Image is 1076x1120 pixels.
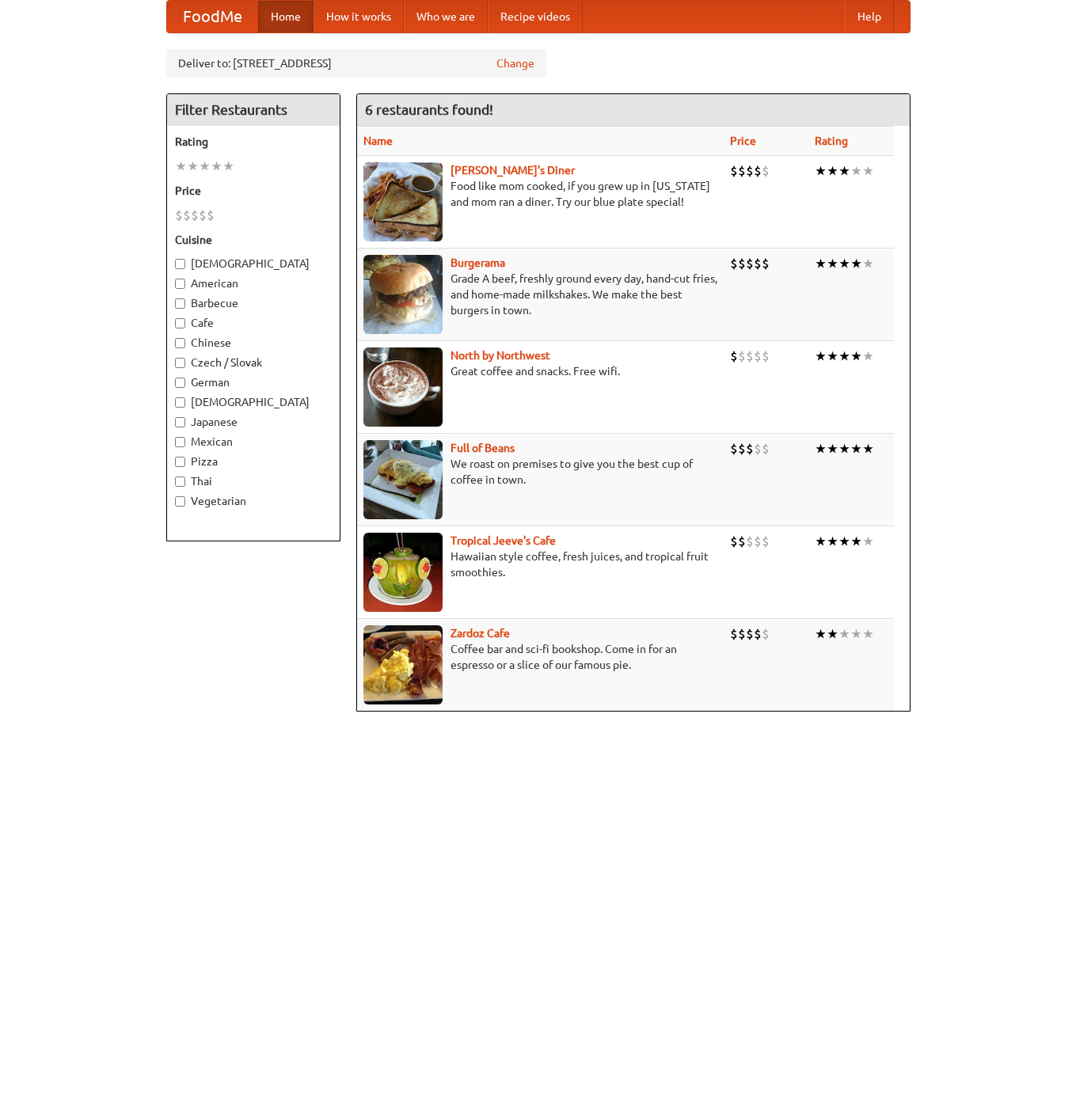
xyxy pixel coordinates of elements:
[451,349,550,362] a: North by Northwest
[850,255,862,272] li: ★
[850,625,862,643] li: ★
[862,625,874,643] li: ★
[166,49,546,78] div: Deliver to: [STREET_ADDRESS]
[738,255,746,272] li: $
[730,162,738,180] li: $
[363,363,717,379] p: Great coffee and snacks. Free wifi.
[730,533,738,550] li: $
[175,457,185,467] input: Pizza
[175,493,332,509] label: Vegetarian
[746,255,754,272] li: $
[175,394,332,410] label: [DEMOGRAPHIC_DATA]
[258,1,314,32] a: Home
[451,256,505,269] a: Burgerama
[838,255,850,272] li: ★
[730,347,738,365] li: $
[827,255,838,272] li: ★
[746,440,754,457] li: $
[451,442,515,454] b: Full of Beans
[815,440,827,457] li: ★
[754,347,762,365] li: $
[850,533,862,550] li: ★
[175,335,332,351] label: Chinese
[199,158,211,175] li: ★
[363,135,393,147] a: Name
[175,256,332,271] label: [DEMOGRAPHIC_DATA]
[827,533,838,550] li: ★
[363,533,443,612] img: jeeves.jpg
[365,102,493,117] ng-pluralize: 6 restaurants found!
[815,135,848,147] a: Rating
[850,162,862,180] li: ★
[762,440,770,457] li: $
[314,1,404,32] a: How it works
[175,417,185,427] input: Japanese
[175,454,332,469] label: Pizza
[363,440,443,519] img: beans.jpg
[175,134,332,150] h5: Rating
[451,627,510,640] a: Zardoz Cafe
[167,1,258,32] a: FoodMe
[738,625,746,643] li: $
[862,440,874,457] li: ★
[754,255,762,272] li: $
[746,625,754,643] li: $
[746,162,754,180] li: $
[738,347,746,365] li: $
[175,414,332,430] label: Japanese
[175,207,183,224] li: $
[838,440,850,457] li: ★
[488,1,583,32] a: Recipe videos
[838,162,850,180] li: ★
[207,207,215,224] li: $
[187,158,199,175] li: ★
[862,162,874,180] li: ★
[754,533,762,550] li: $
[862,347,874,365] li: ★
[838,533,850,550] li: ★
[363,347,443,427] img: north.jpg
[762,347,770,365] li: $
[815,347,827,365] li: ★
[199,207,207,224] li: $
[815,255,827,272] li: ★
[730,135,756,147] a: Price
[183,207,191,224] li: $
[363,625,443,704] img: zardoz.jpg
[363,641,717,673] p: Coffee bar and sci-fi bookshop. Come in for an espresso or a slice of our famous pie.
[451,534,556,547] a: Tropical Jeeve's Cafe
[404,1,488,32] a: Who we are
[363,549,717,580] p: Hawaiian style coffee, fresh juices, and tropical fruit smoothies.
[363,178,717,210] p: Food like mom cooked, if you grew up in [US_STATE] and mom ran a diner. Try our blue plate special!
[175,473,332,489] label: Thai
[850,347,862,365] li: ★
[175,374,332,390] label: German
[175,298,185,309] input: Barbecue
[762,255,770,272] li: $
[211,158,222,175] li: ★
[363,271,717,318] p: Grade A beef, freshly ground every day, hand-cut fries, and home-made milkshakes. We make the bes...
[862,255,874,272] li: ★
[815,162,827,180] li: ★
[175,397,185,408] input: [DEMOGRAPHIC_DATA]
[746,533,754,550] li: $
[754,162,762,180] li: $
[191,207,199,224] li: $
[175,295,332,311] label: Barbecue
[451,164,575,177] a: [PERSON_NAME]'s Diner
[762,162,770,180] li: $
[363,162,443,241] img: sallys.jpg
[862,533,874,550] li: ★
[363,456,717,488] p: We roast on premises to give you the best cup of coffee in town.
[730,625,738,643] li: $
[762,533,770,550] li: $
[815,533,827,550] li: ★
[175,275,332,291] label: American
[496,55,534,71] a: Change
[363,255,443,334] img: burgerama.jpg
[827,625,838,643] li: ★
